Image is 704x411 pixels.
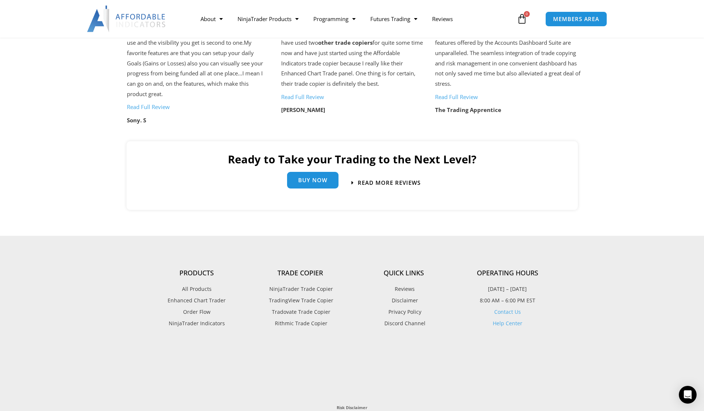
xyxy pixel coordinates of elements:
[298,177,327,183] span: Buy Now
[553,16,599,22] span: MEMBERS AREA
[145,269,249,277] h4: Products
[306,10,363,27] a: Programming
[545,11,607,27] a: MEMBERS AREA
[87,6,166,32] img: LogoAI | Affordable Indicators – NinjaTrader
[145,296,249,305] a: Enhanced Chart Trader
[337,405,367,410] strong: Risk Disclaimer
[145,345,559,397] iframe: Customer reviews powered by Trustpilot
[351,180,421,186] a: Read more Reviews
[168,296,226,305] span: Enhanced Chart Trader
[134,152,570,166] h2: Ready to Take your Trading to the Next Level?
[456,284,559,294] p: [DATE] – [DATE]
[249,284,352,294] a: NinjaTrader Trade Copier
[435,93,478,101] a: Read Full Review
[267,284,333,294] span: NinjaTrader Trade Copier
[281,27,423,89] p: Affordable Indicators new Trade Copier is AWESOME! I have used two for quite some time now and ha...
[524,11,530,17] span: 0
[249,307,352,317] a: Tradovate Trade Copier
[363,10,425,27] a: Futures Trading
[145,284,249,294] a: All Products
[183,307,210,317] span: Order Flow
[425,10,460,27] a: Reviews
[249,296,352,305] a: TradingView Trade Copier
[494,308,521,315] a: Contact Us
[267,296,333,305] span: TradingView Trade Copier
[352,319,456,328] a: Discord Channel
[506,8,538,30] a: 0
[193,10,230,27] a: About
[182,284,212,294] span: All Products
[679,386,697,404] div: Open Intercom Messenger
[352,269,456,277] h4: Quick Links
[270,307,330,317] span: Tradovate Trade Copier
[390,296,418,305] span: Disclaimer
[145,307,249,317] a: Order Flow
[456,269,559,277] h4: Operating Hours
[145,319,249,328] a: NinjaTrader Indicators
[387,307,421,317] span: Privacy Policy
[358,180,421,186] span: Read more Reviews
[352,307,456,317] a: Privacy Policy
[435,27,583,89] p: I’ve used in the past, the features offered by the Accounts Dashboard Suite are unparalleled. The...
[393,284,415,294] span: Reviews
[287,172,338,188] a: Buy Now
[352,284,456,294] a: Reviews
[318,39,373,46] strong: other trade copiers
[193,10,515,27] nav: Menu
[273,319,327,328] span: Rithmic Trade Copier
[230,10,306,27] a: NinjaTrader Products
[249,269,352,277] h4: Trade Copier
[281,93,324,101] a: Read Full Review
[169,319,225,328] span: NinjaTrader Indicators
[493,320,522,327] a: Help Center
[249,319,352,328] a: Rithmic Trade Copier
[456,296,559,305] p: 8:00 AM – 6:00 PM EST
[435,106,501,113] strong: The Trading Apprentice
[281,106,325,113] strong: [PERSON_NAME]
[352,296,456,305] a: Disclaimer
[127,103,170,111] a: Read Full Review
[383,319,425,328] span: Discord Channel
[127,27,269,99] p: I have used few and the ease of use and the visibility you get is second to one. My favorite feat...
[127,116,146,124] strong: Sony. S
